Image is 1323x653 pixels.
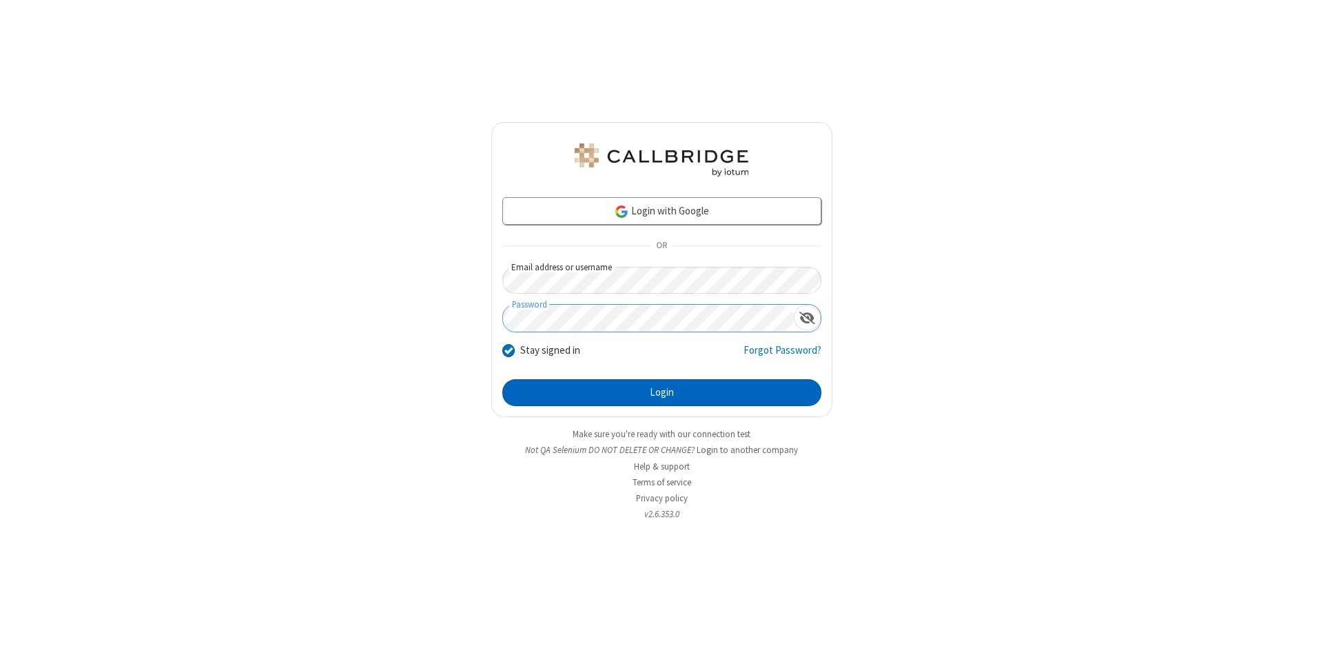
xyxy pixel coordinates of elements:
button: Login to another company [697,443,798,456]
a: Forgot Password? [743,343,821,369]
a: Privacy policy [636,492,688,504]
a: Make sure you're ready with our connection test [573,428,750,440]
img: QA Selenium DO NOT DELETE OR CHANGE [572,143,751,177]
li: Not QA Selenium DO NOT DELETE OR CHANGE? [491,443,832,456]
input: Password [503,305,794,332]
span: OR [650,237,673,256]
li: v2.6.353.0 [491,508,832,521]
input: Email address or username [502,267,821,294]
a: Login with Google [502,197,821,225]
div: Show password [794,305,821,330]
img: google-icon.png [614,204,629,219]
a: Help & support [634,461,690,472]
label: Stay signed in [520,343,580,359]
button: Login [502,379,821,407]
a: Terms of service [633,476,691,488]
